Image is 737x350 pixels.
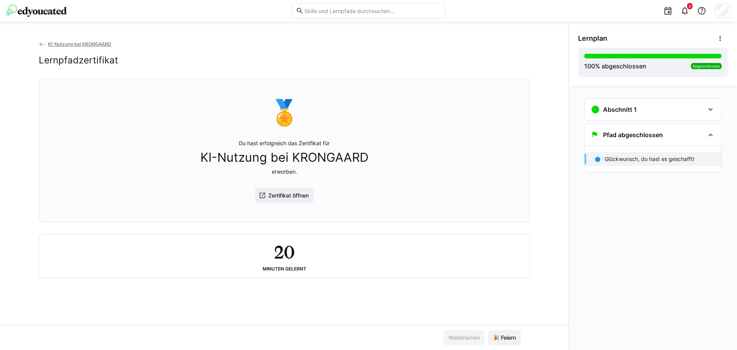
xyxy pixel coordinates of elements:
h2: Lernpfadzertifikat [39,55,118,66]
div: % abgeschlossen [584,61,646,71]
span: Abgeschlossen [692,64,720,68]
span: 8 [689,4,691,8]
h2: 20 [274,241,294,263]
span: 🎉 Feiern [492,334,517,342]
span: KI-Nutzung bei KRONGAARD [48,41,111,47]
span: Lernplan [578,34,607,43]
span: Weiterlernen [447,334,481,342]
span: KI-Nutzung bei KRONGAARD [200,150,368,165]
span: 100 [584,62,595,70]
div: 🏅 [269,97,300,127]
a: KI-Nutzung bei KRONGAARD [39,41,112,47]
h3: Abschnitt 1 [603,106,637,113]
div: Minuten gelernt [263,266,306,272]
p: Glückwunsch, du hast es geschafft! [605,155,694,163]
button: Weiterlernen [443,330,485,345]
p: Du hast erfolgreich das Zertifikat für erworben. [200,139,368,176]
input: Skills und Lernpfade durchsuchen… [304,7,441,14]
button: 🎉 Feiern [488,330,521,345]
button: Zertifikat öffnen [255,188,314,203]
h3: Pfad abgeschlossen [603,131,663,139]
span: Zertifikat öffnen [267,192,310,199]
